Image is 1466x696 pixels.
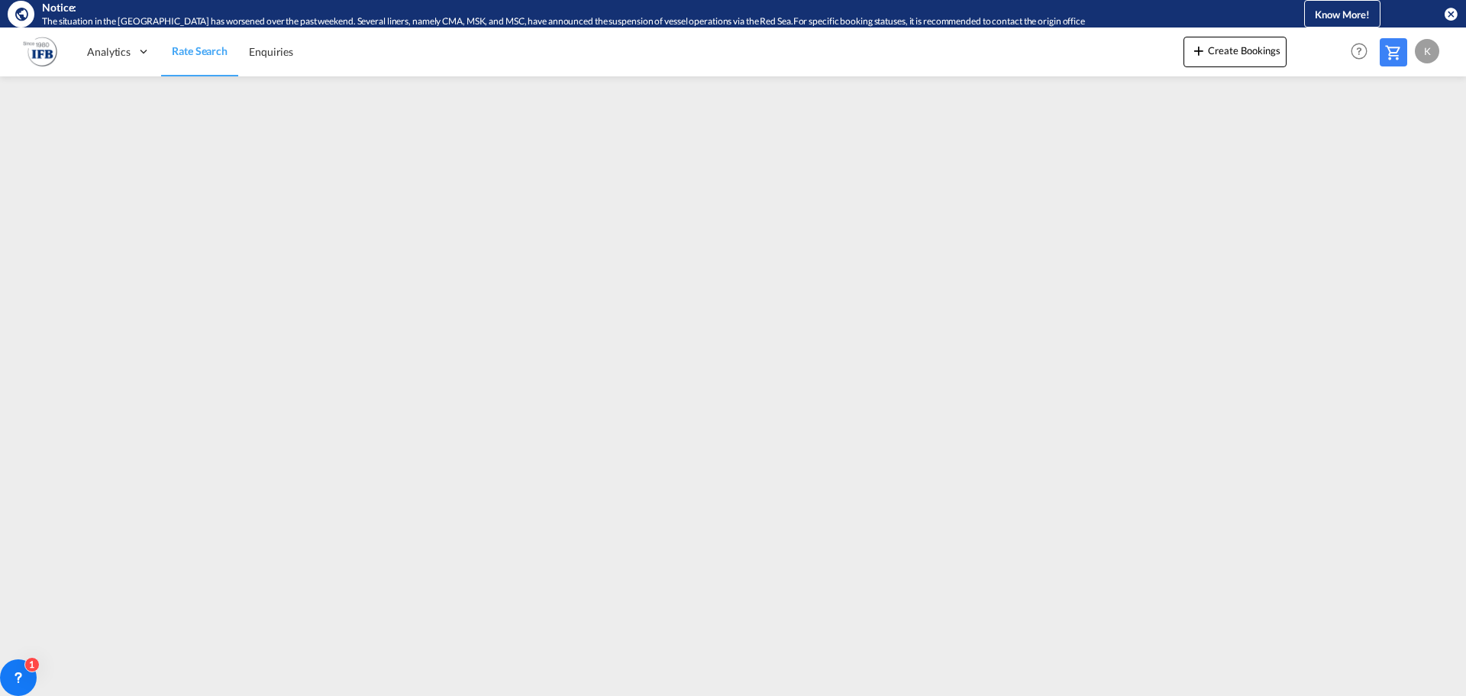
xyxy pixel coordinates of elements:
[42,15,1241,28] div: The situation in the Red Sea has worsened over the past weekend. Several liners, namely CMA, MSK,...
[1415,39,1439,63] div: K
[1183,37,1287,67] button: icon-plus 400-fgCreate Bookings
[87,44,131,60] span: Analytics
[1346,38,1372,64] span: Help
[172,44,228,57] span: Rate Search
[249,45,293,58] span: Enquiries
[161,27,238,76] a: Rate Search
[76,27,161,76] div: Analytics
[14,6,29,21] md-icon: icon-earth
[1443,6,1458,21] button: icon-close-circle
[238,27,304,76] a: Enquiries
[1315,8,1370,21] span: Know More!
[23,34,57,69] img: b628ab10256c11eeb52753acbc15d091.png
[1346,38,1380,66] div: Help
[1190,41,1208,60] md-icon: icon-plus 400-fg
